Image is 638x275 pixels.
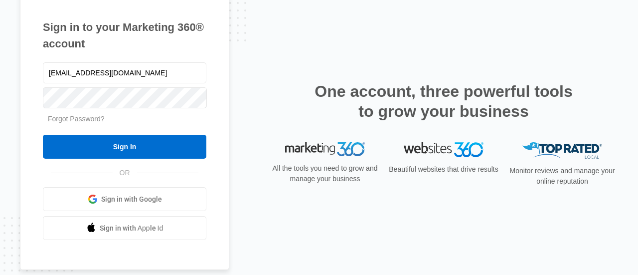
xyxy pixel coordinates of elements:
[100,223,163,234] span: Sign in with Apple Id
[113,168,137,178] span: OR
[43,187,206,211] a: Sign in with Google
[269,163,381,184] p: All the tools you need to grow and manage your business
[43,19,206,52] h1: Sign in to your Marketing 360® account
[43,135,206,159] input: Sign In
[388,164,499,175] p: Beautiful websites that drive results
[522,142,602,159] img: Top Rated Local
[43,62,206,83] input: Email
[48,115,105,123] a: Forgot Password?
[101,194,162,205] span: Sign in with Google
[506,166,618,187] p: Monitor reviews and manage your online reputation
[43,216,206,240] a: Sign in with Apple Id
[312,81,576,121] h2: One account, three powerful tools to grow your business
[404,142,483,157] img: Websites 360
[285,142,365,156] img: Marketing 360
